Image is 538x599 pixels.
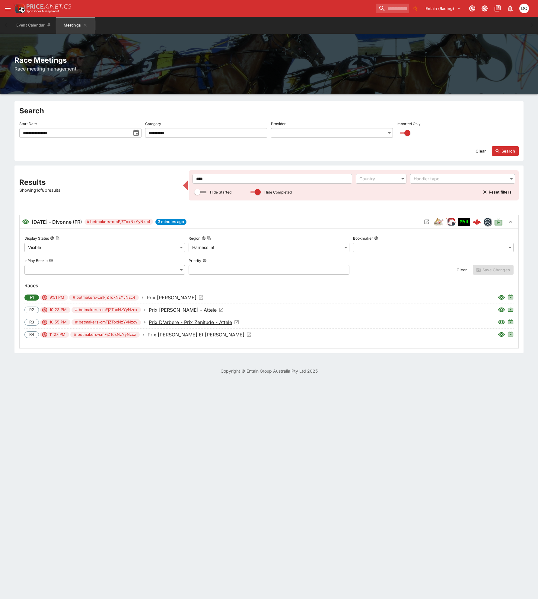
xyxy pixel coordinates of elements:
span: R3 [26,319,37,325]
svg: Visible [498,306,505,314]
p: Priority [189,258,201,263]
button: Daniel Olerenshaw [517,2,531,15]
img: PriceKinetics Logo [13,2,25,14]
p: Showing 1 of 80 results [19,187,179,193]
span: # betmakers-cmFjZToxNzYyNzcz [70,332,140,338]
img: betmakers.png [484,218,492,226]
button: Notifications [505,3,516,14]
div: betmakers [483,218,492,226]
div: Daniel Olerenshaw [519,4,529,13]
button: No Bookmarks [410,4,420,13]
img: PriceKinetics [27,4,71,9]
svg: Visible [498,331,505,338]
span: R4 [26,332,37,338]
button: Priority [202,258,207,263]
input: search [376,4,409,13]
a: Open Event [148,331,252,338]
svg: Live [494,218,503,226]
button: Clear [472,146,489,156]
div: Harness Int [189,243,349,252]
span: 3 minutes ago [155,219,186,225]
span: # betmakers-cmFjZToxNzYyNzc4 [69,295,139,301]
button: Documentation [492,3,503,14]
h2: Search [19,106,519,115]
button: Event Calendar [13,17,55,34]
h6: Race meeting management. [14,65,524,72]
p: Hide Completed [264,190,292,195]
button: RegionCopy To Clipboard [202,236,206,240]
p: Prix [PERSON_NAME] Et [PERSON_NAME] [148,331,244,338]
h6: [DATE] - Divonne (FR) [32,218,82,225]
img: harness_racing.png [434,217,444,227]
svg: Visible [22,218,29,225]
div: ParallelRacing Handler [446,217,456,227]
svg: Live [508,319,514,325]
div: Imported to Jetbet as OPEN [458,218,470,226]
span: 11:27 PM [46,332,69,338]
button: open drawer [2,3,13,14]
p: Category [145,121,161,126]
p: Start Date [19,121,37,126]
h2: Results [19,178,179,187]
button: Reset filters [479,187,515,197]
button: Toggle light/dark mode [479,3,490,14]
button: InPlay Bookie [49,258,53,263]
span: # betmakers-cmFjZToxNzYyNzcy [72,319,141,325]
p: Display Status [24,236,49,241]
button: Copy To Clipboard [56,236,60,240]
p: Imported Only [396,121,421,126]
button: Meetings [56,17,95,34]
svg: Live [508,306,514,312]
button: Connected to PK [467,3,478,14]
span: 10:55 PM [46,319,70,325]
span: # betmakers-cmFjZToxNzYyNzcx [72,307,141,313]
p: InPlay Bookie [24,258,48,263]
button: Open Meeting [422,217,431,227]
p: Prix [PERSON_NAME] [147,294,196,301]
span: R1 [26,295,37,301]
div: Handler type [414,176,505,182]
div: harness_racing [434,217,444,227]
a: Open Event [149,319,239,326]
svg: Live [508,331,514,337]
p: Prix [PERSON_NAME] - Attele [149,306,217,314]
a: Open Event [149,306,224,314]
p: Hide Started [210,190,231,195]
button: Display StatusCopy To Clipboard [50,236,54,240]
button: Select Tenant [422,4,465,13]
img: logo-cerberus--red.svg [473,218,481,226]
svg: Visible [498,319,505,326]
span: # betmakers-cmFjZToxNzYyNzc4 [84,219,153,225]
button: Clear [453,265,470,275]
span: 10:23 PM [46,307,70,313]
button: Copy To Clipboard [207,236,211,240]
p: Provider [271,121,286,126]
span: R2 [26,307,37,313]
img: Sportsbook Management [27,10,59,13]
button: Bookmaker [374,236,378,240]
p: Prix D'arbere - Prix Zenitude - Attele [149,319,232,326]
div: Visible [24,243,185,252]
div: Country [359,176,397,182]
h2: Race Meetings [14,55,524,65]
img: racing.png [446,217,456,227]
p: Bookmaker [353,236,373,241]
h6: Races [24,282,514,289]
button: Search [492,146,519,156]
a: Open Event [147,294,204,301]
svg: Live [508,294,514,300]
p: Region [189,236,200,241]
span: 9:51 PM [46,295,68,301]
button: toggle date time picker [131,128,142,138]
svg: Visible [498,294,505,301]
